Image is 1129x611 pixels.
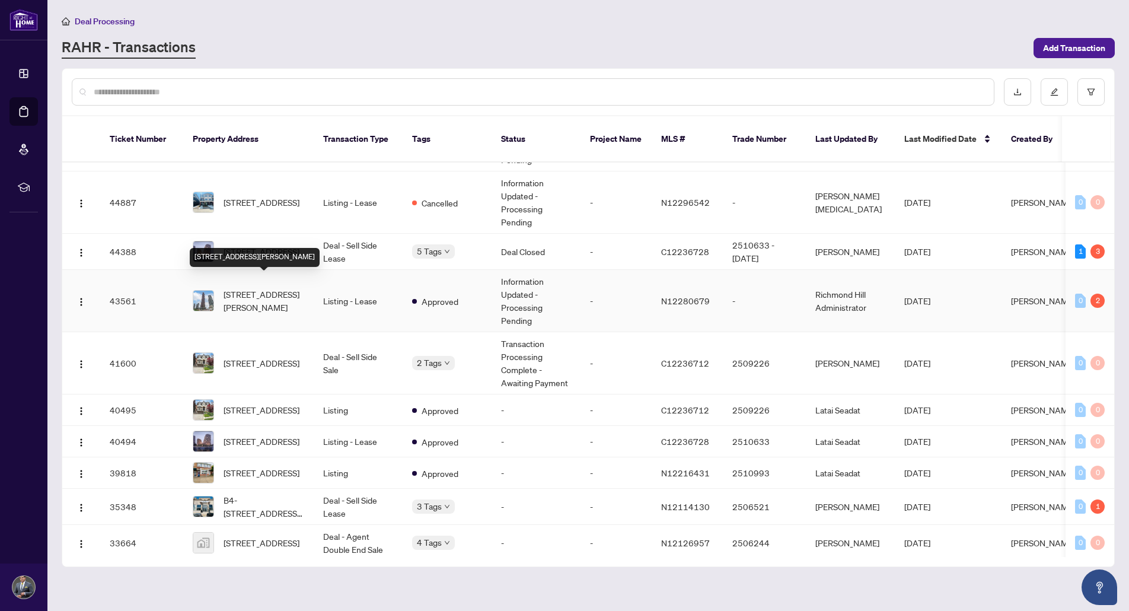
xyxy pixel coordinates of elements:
td: - [723,171,806,234]
td: 2509226 [723,332,806,394]
div: 1 [1090,499,1105,514]
div: 0 [1090,536,1105,550]
td: [PERSON_NAME] [806,332,895,394]
td: 2509226 [723,394,806,426]
button: Logo [72,432,91,451]
a: RAHR - Transactions [62,37,196,59]
td: [PERSON_NAME] [806,234,895,270]
span: Approved [422,295,458,308]
span: download [1013,88,1022,96]
span: [STREET_ADDRESS] [224,435,299,448]
span: home [62,17,70,26]
button: Logo [72,400,91,419]
td: [PERSON_NAME] [806,489,895,525]
span: Approved [422,435,458,448]
td: [PERSON_NAME] [806,525,895,561]
span: [STREET_ADDRESS] [224,466,299,479]
div: 0 [1075,294,1086,308]
td: Latai Seadat [806,394,895,426]
div: 1 [1075,244,1086,259]
button: Logo [72,463,91,482]
th: Last Updated By [806,116,895,163]
td: - [492,457,581,489]
div: 2 [1090,294,1105,308]
img: Logo [76,406,86,416]
td: - [723,270,806,332]
span: [DATE] [904,501,930,512]
div: 0 [1075,195,1086,209]
button: Logo [72,242,91,261]
span: C12236712 [661,405,709,415]
span: [PERSON_NAME] [1011,246,1075,257]
span: 2 Tags [417,356,442,370]
img: logo [9,9,38,31]
span: [DATE] [904,436,930,447]
img: thumbnail-img [193,463,213,483]
div: 0 [1090,403,1105,417]
img: thumbnail-img [193,431,213,451]
span: [STREET_ADDRESS] [224,245,299,258]
td: 39818 [100,457,183,489]
td: Information Updated - Processing Pending [492,270,581,332]
span: filter [1087,88,1095,96]
img: Logo [76,438,86,447]
td: Listing [314,394,403,426]
span: [DATE] [904,358,930,368]
span: down [444,360,450,366]
span: down [444,540,450,546]
td: 41600 [100,332,183,394]
button: Open asap [1082,569,1117,605]
img: Logo [76,248,86,257]
td: 2506244 [723,525,806,561]
div: 0 [1075,434,1086,448]
th: Last Modified Date [895,116,1002,163]
th: Ticket Number [100,116,183,163]
th: MLS # [652,116,723,163]
td: 35348 [100,489,183,525]
div: 0 [1090,195,1105,209]
td: 2510633 - [DATE] [723,234,806,270]
td: - [581,489,652,525]
td: Latai Seadat [806,457,895,489]
div: 0 [1075,403,1086,417]
img: thumbnail-img [193,533,213,553]
td: Richmond Hill Administrator [806,270,895,332]
button: Logo [72,291,91,310]
span: N12216431 [661,467,710,478]
div: 0 [1075,499,1086,514]
span: [DATE] [904,295,930,306]
td: - [581,394,652,426]
td: Listing [314,457,403,489]
td: - [492,489,581,525]
span: [STREET_ADDRESS] [224,357,299,370]
td: - [492,525,581,561]
img: Profile Icon [12,576,35,599]
img: Logo [76,503,86,513]
img: Logo [76,469,86,479]
span: [PERSON_NAME] [1011,436,1075,447]
td: Information Updated - Processing Pending [492,171,581,234]
span: N12114130 [661,501,710,512]
span: [STREET_ADDRESS] [224,196,299,209]
th: Trade Number [723,116,806,163]
div: 0 [1090,434,1105,448]
span: Approved [422,467,458,480]
td: 44887 [100,171,183,234]
span: [DATE] [904,246,930,257]
span: Approved [422,404,458,417]
button: Logo [72,497,91,516]
td: 2506521 [723,489,806,525]
span: [PERSON_NAME] [1011,295,1075,306]
button: Add Transaction [1034,38,1115,58]
div: 3 [1090,244,1105,259]
td: Deal - Sell Side Lease [314,234,403,270]
button: download [1004,78,1031,106]
th: Status [492,116,581,163]
img: thumbnail-img [193,291,213,311]
td: 40494 [100,426,183,457]
td: Transaction Processing Complete - Awaiting Payment [492,332,581,394]
span: B4-[STREET_ADDRESS][PERSON_NAME][PERSON_NAME] [224,494,304,520]
span: [PERSON_NAME] [1011,358,1075,368]
span: [STREET_ADDRESS] [224,536,299,549]
img: Logo [76,539,86,549]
